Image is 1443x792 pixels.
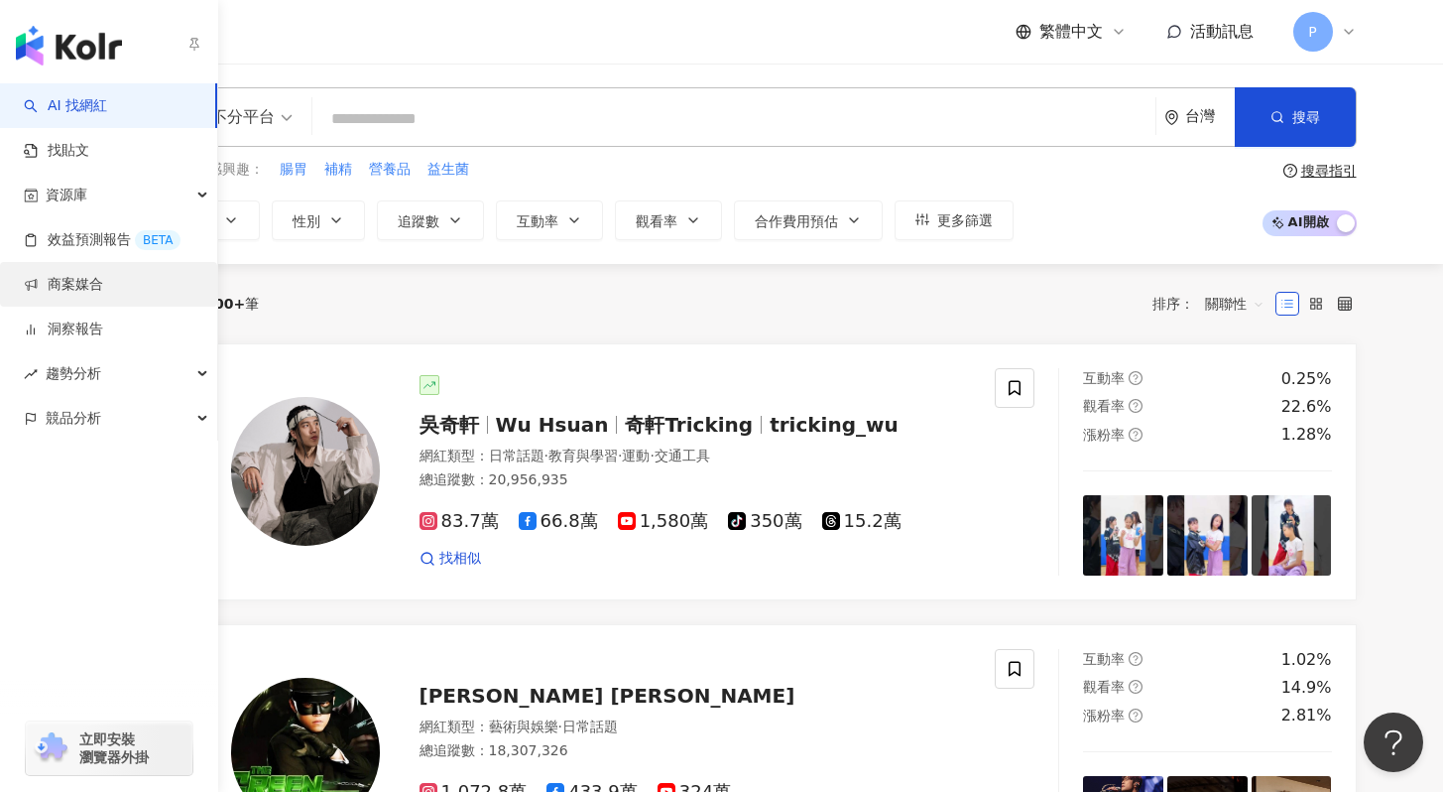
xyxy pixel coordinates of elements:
span: 搜尋 [1292,109,1320,125]
span: 活動訊息 [1190,22,1254,41]
div: 2.81% [1281,705,1332,726]
img: post-image [1167,495,1248,576]
img: KOL Avatar [231,397,380,546]
button: 觀看率 [615,200,722,240]
div: 網紅類型 ： [420,718,972,737]
span: · [544,448,548,463]
button: 更多篩選 [895,200,1014,240]
img: post-image [1083,495,1163,576]
div: 22.6% [1281,396,1332,418]
span: 更多篩選 [937,212,993,228]
button: 互動率 [496,200,603,240]
div: 總追蹤數 ： 18,307,326 [420,741,972,761]
span: question-circle [1283,164,1297,178]
span: 15.2萬 [822,511,902,532]
span: 立即安裝 瀏覽器外掛 [79,730,149,766]
span: question-circle [1129,652,1142,666]
button: 性別 [272,200,365,240]
span: 補精 [324,160,352,180]
span: 教育與學習 [548,448,618,463]
span: 追蹤數 [398,213,439,229]
span: 營養品 [369,160,411,180]
span: 找相似 [439,549,481,569]
img: post-image [1252,495,1332,576]
span: 漲粉率 [1083,427,1125,443]
span: 66.8萬 [519,511,598,532]
span: 競品分析 [46,396,101,441]
span: question-circle [1129,680,1142,694]
a: searchAI 找網紅 [24,96,107,116]
span: 觀看率 [636,213,677,229]
div: 0.25% [1281,368,1332,390]
a: 洞察報告 [24,320,103,339]
span: tricking_wu [770,413,899,437]
a: 商案媒合 [24,275,103,295]
div: 14.9% [1281,677,1332,699]
span: P [1308,21,1316,43]
span: 83.7萬 [420,511,499,532]
span: question-circle [1129,428,1142,442]
span: 日常話題 [489,448,544,463]
div: 1.28% [1281,424,1332,446]
div: 1.02% [1281,649,1332,671]
div: 台灣 [1185,108,1235,125]
span: Wu Hsuan [496,413,609,437]
div: 總追蹤數 ： 20,956,935 [420,470,972,490]
button: 營養品 [368,159,412,181]
img: chrome extension [32,732,70,764]
button: 益生菌 [426,159,470,181]
span: · [558,719,562,734]
div: 排序： [1152,288,1275,320]
div: 搜尋指引 [1301,163,1357,179]
button: 合作費用預估 [734,200,883,240]
img: logo [16,26,122,66]
span: 繁體中文 [1039,21,1103,43]
span: 吳奇軒 [420,413,479,437]
span: 關聯性 [1205,288,1264,320]
span: 益生菌 [427,160,469,180]
span: 性別 [293,213,320,229]
span: environment [1164,110,1179,125]
a: 效益預測報告BETA [24,230,180,250]
a: 找貼文 [24,141,89,161]
button: 腸胃 [279,159,308,181]
button: 搜尋 [1235,87,1356,147]
span: question-circle [1129,399,1142,413]
a: KOL Avatar吳奇軒Wu Hsuan奇軒Trickingtricking_wu網紅類型：日常話題·教育與學習·運動·交通工具總追蹤數：20,956,93583.7萬66.8萬1,580萬3... [167,343,1357,600]
div: 不分平台 [183,101,275,133]
span: · [650,448,654,463]
span: 觀看率 [1083,679,1125,695]
span: 互動率 [1083,370,1125,386]
span: 觀看率 [1083,398,1125,414]
span: 互動率 [1083,651,1125,667]
button: 追蹤數 [377,200,484,240]
span: 日常話題 [562,719,618,734]
a: 找相似 [420,549,481,569]
span: question-circle [1129,371,1142,385]
iframe: Help Scout Beacon - Open [1364,713,1423,772]
span: question-circle [1129,709,1142,723]
span: 奇軒Tricking [625,413,753,437]
span: 漲粉率 [1083,708,1125,724]
span: 資源庫 [46,173,87,217]
span: 交通工具 [655,448,710,463]
a: chrome extension立即安裝 瀏覽器外掛 [26,722,192,775]
span: rise [24,367,38,381]
span: [PERSON_NAME] [PERSON_NAME] [420,684,795,708]
span: 1,580萬 [618,511,709,532]
span: 藝術與娛樂 [489,719,558,734]
span: 運動 [622,448,650,463]
div: 網紅類型 ： [420,447,972,466]
span: 趨勢分析 [46,351,101,396]
span: 350萬 [728,511,801,532]
span: 合作費用預估 [755,213,838,229]
button: 補精 [323,159,353,181]
span: 互動率 [517,213,558,229]
span: · [618,448,622,463]
span: 腸胃 [280,160,307,180]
